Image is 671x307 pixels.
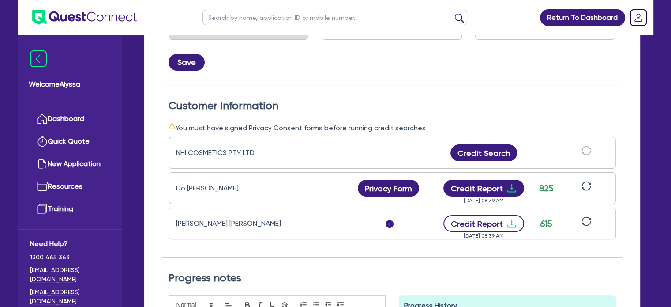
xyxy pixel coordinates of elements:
[202,10,467,25] input: Search by name, application ID or mobile number...
[581,181,591,191] span: sync
[176,183,286,193] div: Do [PERSON_NAME]
[579,216,594,231] button: sync
[30,288,110,306] a: [EMAIL_ADDRESS][DOMAIN_NAME]
[176,148,286,158] div: NHI COSMETICS PTY LTD
[37,136,48,147] img: quick-quote
[506,183,517,193] span: download
[30,153,110,175] a: New Application
[535,182,557,195] div: 825
[30,239,110,249] span: Need Help?
[37,204,48,214] img: training
[30,108,110,130] a: Dashboard
[581,216,591,226] span: sync
[37,181,48,192] img: resources
[30,130,110,153] a: Quick Quote
[169,272,616,284] h2: Progress notes
[358,180,420,197] button: Privacy Form
[579,145,594,161] button: sync
[627,6,650,29] a: Dropdown toggle
[29,79,111,90] span: Welcome Alyssa
[535,217,557,230] div: 615
[581,146,591,155] span: sync
[169,122,176,129] span: warning
[37,159,48,169] img: new-application
[169,54,205,71] button: Save
[540,9,625,26] a: Return To Dashboard
[450,144,517,161] button: Credit Search
[30,50,47,67] img: icon-menu-close
[30,175,110,198] a: Resources
[169,99,616,112] h2: Customer Information
[386,220,394,228] span: i
[30,198,110,220] a: Training
[506,218,517,229] span: download
[176,218,286,229] div: [PERSON_NAME] [PERSON_NAME]
[32,10,137,25] img: quest-connect-logo-blue
[30,253,110,262] span: 1300 465 363
[443,180,524,197] button: Credit Reportdownload
[443,215,524,232] button: Credit Reportdownload
[30,265,110,284] a: [EMAIL_ADDRESS][DOMAIN_NAME]
[169,122,616,133] div: You must have signed Privacy Consent forms before running credit searches
[579,181,594,196] button: sync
